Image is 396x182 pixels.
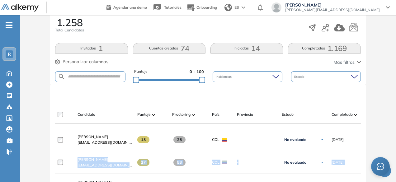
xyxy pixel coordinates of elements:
span: COL [212,137,219,142]
span: 27 [137,159,149,166]
span: 1.258 [57,17,83,27]
span: Proctoring [172,112,191,117]
span: [PERSON_NAME] [285,2,380,7]
button: Cuentas creadas74 [133,43,205,54]
button: Personalizar columnas [55,58,108,65]
img: COL [222,138,227,142]
span: País [212,112,219,117]
span: 53 [173,159,186,166]
span: Total Candidatos [55,27,84,33]
span: Puntaje [137,112,151,117]
img: [missing "en.ARROW_ALT" translation] [152,114,155,116]
img: COL [222,161,227,164]
img: [missing "en.ARROW_ALT" translation] [354,114,357,116]
span: Estado [282,112,294,117]
span: - [237,137,277,142]
span: ES [234,5,239,10]
img: world [224,4,232,11]
span: Más filtros [333,59,355,66]
a: [PERSON_NAME] [78,134,132,140]
span: [PERSON_NAME][EMAIL_ADDRESS][DOMAIN_NAME] [285,7,380,12]
img: SEARCH_ALT [58,73,65,81]
span: Personalizar columnas [63,58,108,65]
div: Estado [291,71,361,82]
span: No evaluado [284,137,306,142]
span: 0 - 100 [190,69,204,75]
span: R [8,52,11,57]
span: Agendar una demo [113,5,147,10]
span: [EMAIL_ADDRESS][DOMAIN_NAME] [78,140,132,145]
i: - [6,25,12,26]
span: Candidato [78,112,95,117]
span: [EMAIL_ADDRESS][DOMAIN_NAME] [78,162,132,168]
button: Completadas1.169 [288,43,361,54]
span: [PERSON_NAME] [78,134,108,139]
span: [PERSON_NAME] [78,157,108,162]
span: [DATE] [332,160,344,165]
img: Logo [1,4,39,12]
button: Invitados1 [55,43,128,54]
button: Onboarding [186,1,217,14]
span: Onboarding [196,5,217,10]
img: Ícono de flecha [320,161,324,164]
span: Estado [294,74,306,79]
span: 18 [137,136,149,143]
button: Iniciadas14 [210,43,283,54]
div: Incidencias [213,71,282,82]
span: [DATE] [332,137,344,142]
span: COL [212,160,219,165]
span: message [376,162,384,170]
span: Incidencias [216,74,233,79]
a: [PERSON_NAME] [78,157,132,162]
span: Provincia [237,112,253,117]
span: Puntaje [134,69,148,75]
span: No evaluado [284,160,306,165]
img: arrow [242,6,245,9]
span: Tutoriales [164,5,181,10]
img: Ícono de flecha [320,138,324,142]
img: [missing "en.ARROW_ALT" translation] [192,114,195,116]
a: Agendar una demo [106,3,147,11]
span: - [237,160,277,165]
span: 25 [173,136,186,143]
button: Más filtros [333,59,361,66]
span: Completado [332,112,353,117]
